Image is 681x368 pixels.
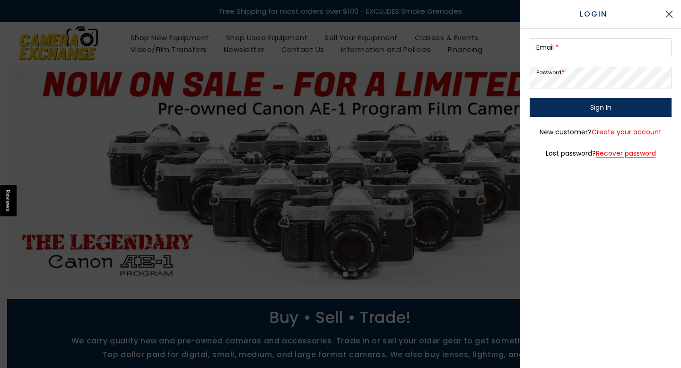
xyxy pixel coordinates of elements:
[530,9,657,20] span: LOGIN
[592,126,662,138] a: Create your account
[657,2,681,26] button: Close sidebar
[530,98,672,117] button: Sign In
[530,126,672,138] p: New customer?
[530,148,672,159] p: Lost password?
[596,148,656,159] a: Recover password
